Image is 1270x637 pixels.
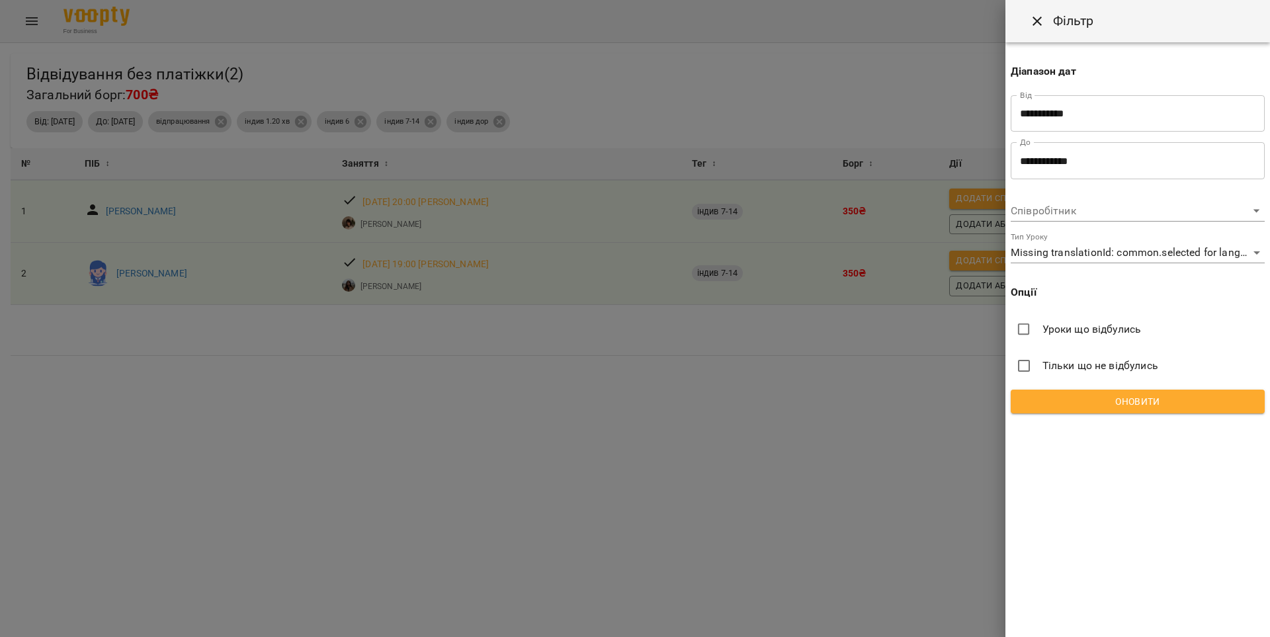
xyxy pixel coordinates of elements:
[1011,390,1265,413] button: Оновити
[1042,321,1142,337] span: Уроки що відбулись
[1011,243,1265,264] div: Missing translationId: common.selected for language: uk_UA: 5
[1053,11,1094,31] h6: Фільтр
[1021,394,1254,409] span: Оновити
[1011,233,1047,241] label: Тип Уроку
[1042,358,1158,374] span: Тільки що не відбулись
[1011,64,1265,79] p: Діапазон дат
[1011,284,1265,300] p: Опції
[1021,5,1053,37] button: Close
